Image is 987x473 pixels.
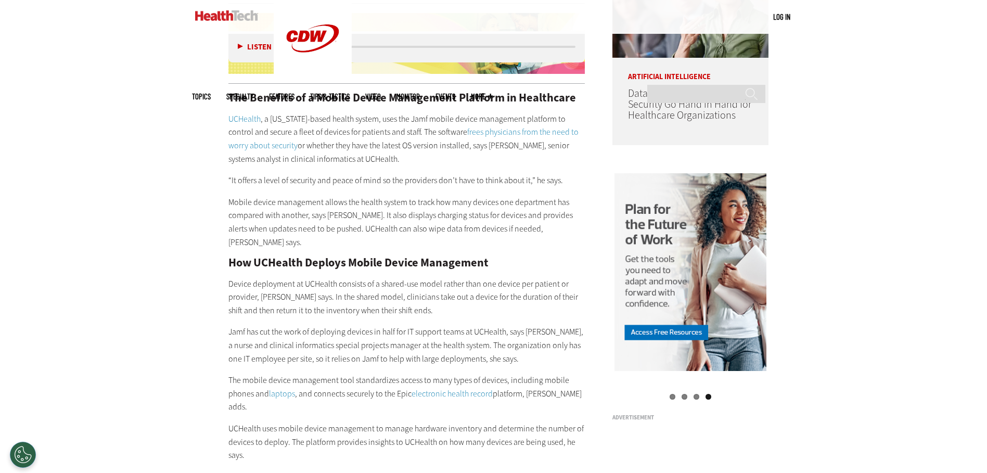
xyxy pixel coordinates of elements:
[773,11,790,22] div: User menu
[10,442,36,468] div: Cookies Settings
[435,93,455,100] a: Events
[694,394,699,400] a: 3
[228,257,585,269] h2: How UCHealth Deploys Mobile Device Management
[228,196,585,249] p: Mobile device management allows the health system to track how many devices one department has co...
[274,69,352,80] a: CDW
[195,10,258,21] img: Home
[628,86,751,122] a: Data Governance and AI Security Go Hand in Hand for Healthcare Organizations
[269,93,294,100] a: Features
[614,173,766,373] img: future of work right rail
[10,442,36,468] button: Open Preferences
[365,93,381,100] a: Video
[471,93,493,100] span: More
[228,422,585,462] p: UCHealth uses mobile device management to manage hardware inventory and determine the number of d...
[396,93,420,100] a: MonITor
[310,93,350,100] a: Tips & Tactics
[269,388,295,399] a: laptops
[612,415,768,420] h3: Advertisement
[226,93,253,100] span: Specialty
[228,113,261,124] a: UCHealth
[228,374,585,414] p: The mobile device management tool standardizes access to many types of devices, including mobile ...
[228,277,585,317] p: Device deployment at UCHealth consists of a shared-use model rather than one device per patient o...
[228,174,585,187] p: “It offers a level of security and peace of mind so the providers don’t have to think about it,” ...
[192,93,211,100] span: Topics
[228,325,585,365] p: Jamf has cut the work of deploying devices in half for IT support teams at UCHealth, says [PERSON...
[228,112,585,165] p: , a [US_STATE]-based health system, uses the Jamf mobile device management platform to control an...
[412,388,493,399] a: electronic health record
[773,12,790,21] a: Log in
[670,394,675,400] a: 1
[682,394,687,400] a: 2
[706,394,711,400] a: 4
